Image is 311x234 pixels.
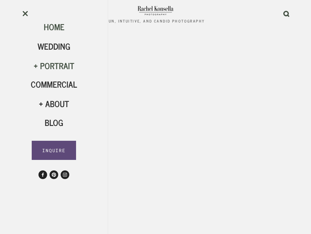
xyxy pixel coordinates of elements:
[31,98,77,109] div: About
[50,170,58,179] a: KonsellaPhoto
[45,115,63,129] a: Blog
[38,170,47,179] a: Rachel Konsella
[31,77,77,91] a: Commercial
[31,61,77,71] div: Portrait
[44,20,64,33] a: Home
[38,39,71,53] a: Wedding
[32,141,76,160] a: INQUIRE
[61,170,69,179] a: Instagram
